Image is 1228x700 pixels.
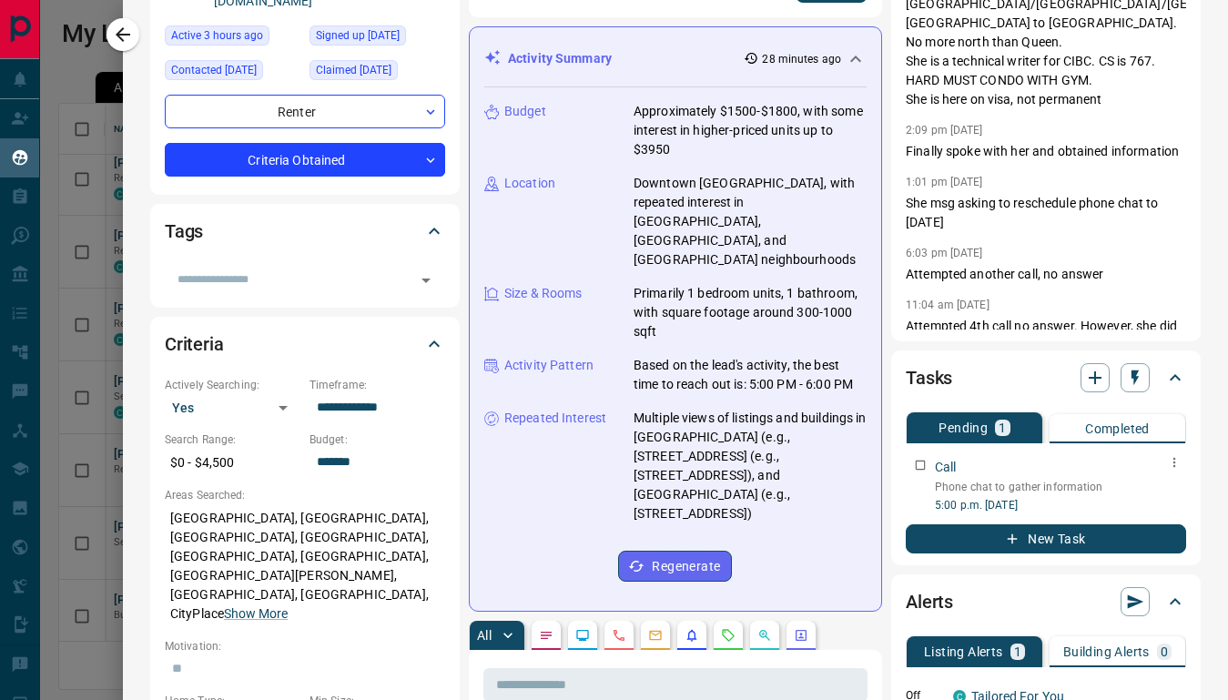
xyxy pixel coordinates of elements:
[906,299,990,311] p: 11:04 am [DATE]
[504,174,555,193] p: Location
[906,317,1186,374] p: Attempted 4th call no answer. However, she did text back saying she is at work and will call me b...
[165,322,445,366] div: Criteria
[906,124,983,137] p: 2:09 pm [DATE]
[906,580,1186,624] div: Alerts
[906,587,953,616] h2: Alerts
[906,265,1186,284] p: Attempted another call, no answer
[171,61,257,79] span: Contacted [DATE]
[165,209,445,253] div: Tags
[539,628,553,643] svg: Notes
[508,49,612,68] p: Activity Summary
[310,60,445,86] div: Tue Sep 09 2025
[165,487,445,503] p: Areas Searched:
[634,284,867,341] p: Primarily 1 bedroom units, 1 bathroom, with square footage around 300-1000 sqft
[504,284,583,303] p: Size & Rooms
[310,25,445,51] div: Wed May 31 2023
[794,628,808,643] svg: Agent Actions
[634,409,867,523] p: Multiple views of listings and buildings in [GEOGRAPHIC_DATA] (e.g., [STREET_ADDRESS] (e.g., [STR...
[484,42,867,76] div: Activity Summary28 minutes ago
[935,479,1186,495] p: Phone chat to gather information
[165,60,300,86] div: Fri Sep 12 2025
[648,628,663,643] svg: Emails
[1014,645,1021,658] p: 1
[906,247,983,259] p: 6:03 pm [DATE]
[165,503,445,629] p: [GEOGRAPHIC_DATA], [GEOGRAPHIC_DATA], [GEOGRAPHIC_DATA], [GEOGRAPHIC_DATA], [GEOGRAPHIC_DATA], [G...
[1063,645,1150,658] p: Building Alerts
[165,95,445,128] div: Renter
[165,393,300,422] div: Yes
[906,356,1186,400] div: Tasks
[224,604,288,624] button: Show More
[685,628,699,643] svg: Listing Alerts
[310,431,445,448] p: Budget:
[477,629,492,642] p: All
[634,102,867,159] p: Approximately $1500-$1800, with some interest in higher-priced units up to $3950
[906,176,983,188] p: 1:01 pm [DATE]
[575,628,590,643] svg: Lead Browsing Activity
[634,174,867,269] p: Downtown [GEOGRAPHIC_DATA], with repeated interest in [GEOGRAPHIC_DATA], [GEOGRAPHIC_DATA], and [...
[165,330,224,359] h2: Criteria
[310,377,445,393] p: Timeframe:
[165,217,203,246] h2: Tags
[721,628,736,643] svg: Requests
[906,363,952,392] h2: Tasks
[165,448,300,478] p: $0 - $4,500
[924,645,1003,658] p: Listing Alerts
[612,628,626,643] svg: Calls
[504,409,606,428] p: Repeated Interest
[165,25,300,51] div: Sun Sep 14 2025
[999,421,1006,434] p: 1
[935,458,957,477] p: Call
[165,143,445,177] div: Criteria Obtained
[757,628,772,643] svg: Opportunities
[316,26,400,45] span: Signed up [DATE]
[618,551,732,582] button: Regenerate
[935,497,1186,513] p: 5:00 p.m. [DATE]
[165,377,300,393] p: Actively Searching:
[504,102,546,121] p: Budget
[634,356,867,394] p: Based on the lead's activity, the best time to reach out is: 5:00 PM - 6:00 PM
[504,356,594,375] p: Activity Pattern
[165,431,300,448] p: Search Range:
[316,61,391,79] span: Claimed [DATE]
[939,421,988,434] p: Pending
[171,26,263,45] span: Active 3 hours ago
[906,524,1186,553] button: New Task
[1085,422,1150,435] p: Completed
[906,142,1186,161] p: Finally spoke with her and obtained information
[1161,645,1168,658] p: 0
[906,194,1186,232] p: She msg asking to reschedule phone chat to [DATE]
[762,51,841,67] p: 28 minutes ago
[165,638,445,654] p: Motivation:
[413,268,439,293] button: Open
